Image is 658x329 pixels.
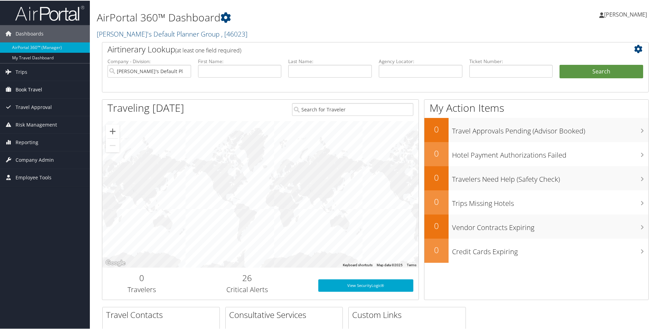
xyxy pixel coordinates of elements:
a: 0Travelers Need Help (Safety Check) [424,166,648,190]
h2: 0 [424,195,449,207]
a: 0Vendor Contracts Expiring [424,214,648,238]
h2: 0 [424,123,449,134]
a: View SecurityLogic® [318,279,413,291]
a: 0Travel Approvals Pending (Advisor Booked) [424,117,648,141]
a: Terms (opens in new tab) [407,262,416,266]
h3: Vendor Contracts Expiring [452,219,648,232]
button: Zoom out [106,138,120,152]
h2: 0 [107,271,176,283]
span: Risk Management [16,116,57,133]
h2: 26 [187,271,308,283]
span: Travel Approval [16,98,52,115]
h2: 0 [424,243,449,255]
h2: 0 [424,147,449,159]
img: Google [104,258,127,267]
h3: Travelers [107,284,176,294]
h1: Traveling [DATE] [107,100,184,114]
label: Agency Locator: [379,57,462,64]
h2: Custom Links [352,308,466,320]
a: Open this area in Google Maps (opens a new window) [104,258,127,267]
label: Ticket Number: [469,57,553,64]
h3: Hotel Payment Authorizations Failed [452,146,648,159]
h3: Travelers Need Help (Safety Check) [452,170,648,183]
a: 0Trips Missing Hotels [424,190,648,214]
a: 0Hotel Payment Authorizations Failed [424,141,648,166]
h2: 0 [424,219,449,231]
h3: Credit Cards Expiring [452,243,648,256]
a: 0Credit Cards Expiring [424,238,648,262]
h2: Airtinerary Lookup [107,43,598,54]
button: Keyboard shortcuts [343,262,373,267]
label: Company - Division: [107,57,191,64]
h1: My Action Items [424,100,648,114]
label: Last Name: [288,57,372,64]
h2: Consultative Services [229,308,342,320]
a: [PERSON_NAME]'s Default Planner Group [97,29,247,38]
span: Dashboards [16,24,44,42]
span: Map data ©2025 [377,262,403,266]
span: [PERSON_NAME] [604,10,647,18]
a: [PERSON_NAME] [599,3,654,24]
h3: Critical Alerts [187,284,308,294]
span: , [ 46023 ] [221,29,247,38]
button: Zoom in [106,124,120,138]
span: Reporting [16,133,38,150]
span: Book Travel [16,80,42,98]
span: Trips [16,63,27,80]
span: (at least one field required) [175,46,241,53]
span: Company Admin [16,151,54,168]
h3: Travel Approvals Pending (Advisor Booked) [452,122,648,135]
label: First Name: [198,57,282,64]
h2: Travel Contacts [106,308,219,320]
h1: AirPortal 360™ Dashboard [97,10,468,24]
h2: 0 [424,171,449,183]
input: Search for Traveler [292,102,413,115]
button: Search [560,64,643,78]
span: Employee Tools [16,168,51,186]
h3: Trips Missing Hotels [452,195,648,208]
img: airportal-logo.png [15,4,84,21]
